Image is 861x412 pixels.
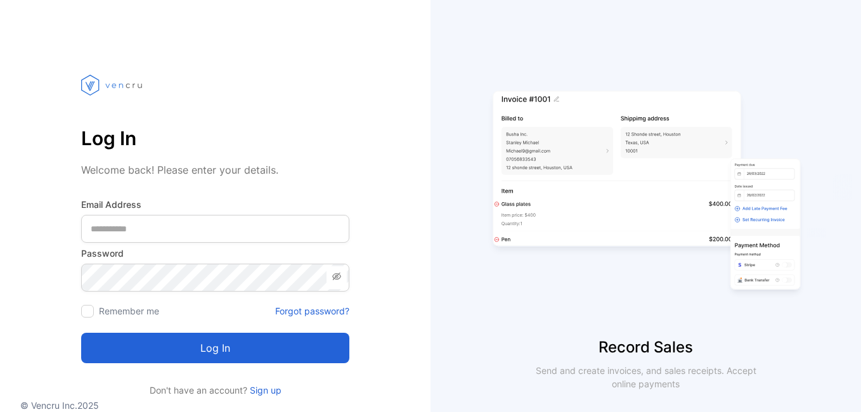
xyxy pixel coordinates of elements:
p: Welcome back! Please enter your details. [81,162,349,177]
label: Password [81,247,349,260]
a: Sign up [247,385,282,396]
p: Log In [81,123,349,153]
label: Remember me [99,306,159,316]
p: Send and create invoices, and sales receipts. Accept online payments [524,364,768,390]
img: slider image [488,51,805,336]
button: Log in [81,333,349,363]
p: Record Sales [430,336,861,359]
a: Forgot password? [275,304,349,318]
p: Don't have an account? [81,383,349,397]
label: Email Address [81,198,349,211]
img: vencru logo [81,51,145,119]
